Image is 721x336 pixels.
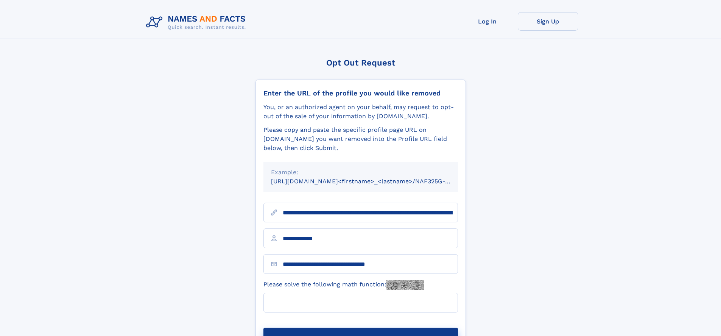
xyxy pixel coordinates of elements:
[263,103,458,121] div: You, or an authorized agent on your behalf, may request to opt-out of the sale of your informatio...
[263,89,458,97] div: Enter the URL of the profile you would like removed
[255,58,466,67] div: Opt Out Request
[271,168,450,177] div: Example:
[263,280,424,290] label: Please solve the following math function:
[518,12,578,31] a: Sign Up
[457,12,518,31] a: Log In
[263,125,458,153] div: Please copy and paste the specific profile page URL on [DOMAIN_NAME] you want removed into the Pr...
[271,178,472,185] small: [URL][DOMAIN_NAME]<firstname>_<lastname>/NAF325G-xxxxxxxx
[143,12,252,33] img: Logo Names and Facts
